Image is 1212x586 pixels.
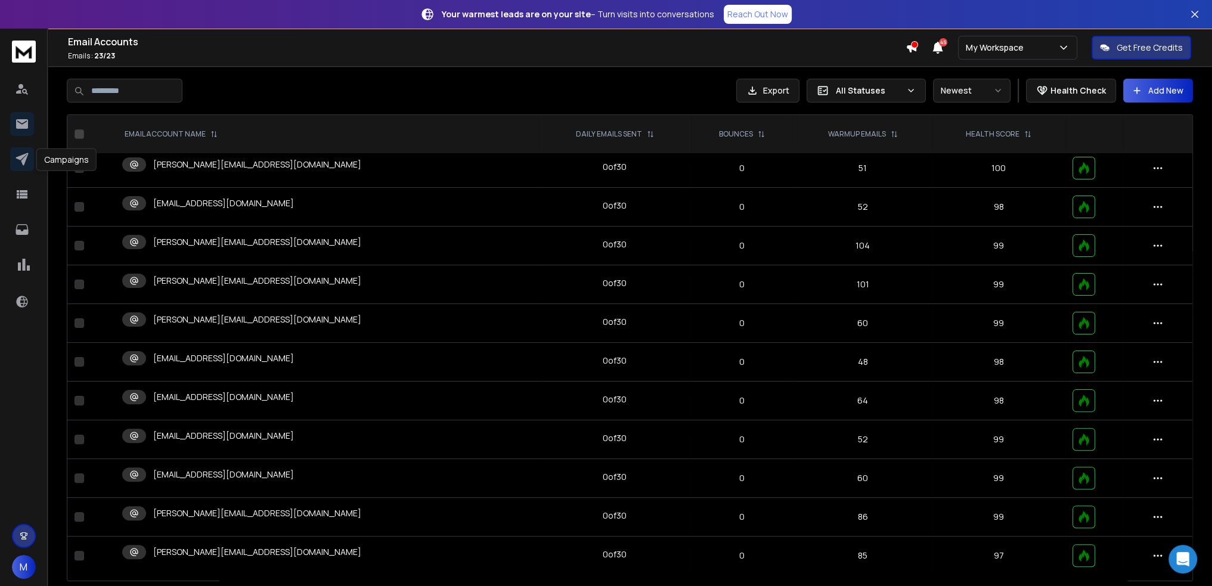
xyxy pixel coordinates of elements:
[1117,42,1183,54] p: Get Free Credits
[698,162,786,174] p: 0
[698,433,786,445] p: 0
[793,304,932,343] td: 60
[603,238,627,250] div: 0 of 30
[793,498,932,537] td: 86
[153,507,361,519] p: [PERSON_NAME][EMAIL_ADDRESS][DOMAIN_NAME]
[153,469,294,480] p: [EMAIL_ADDRESS][DOMAIN_NAME]
[793,265,932,304] td: 101
[932,188,1065,227] td: 98
[603,432,627,444] div: 0 of 30
[793,343,932,382] td: 48
[793,227,932,265] td: 104
[836,85,901,97] p: All Statuses
[603,161,627,173] div: 0 of 30
[603,548,627,560] div: 0 of 30
[932,304,1065,343] td: 99
[966,129,1019,139] p: HEALTH SCORE
[603,200,627,212] div: 0 of 30
[603,355,627,367] div: 0 of 30
[932,227,1065,265] td: 99
[1092,36,1191,60] button: Get Free Credits
[932,498,1065,537] td: 99
[698,395,786,407] p: 0
[1026,79,1116,103] button: Health Check
[153,275,361,287] p: [PERSON_NAME][EMAIL_ADDRESS][DOMAIN_NAME]
[12,41,36,63] img: logo
[153,546,361,558] p: [PERSON_NAME][EMAIL_ADDRESS][DOMAIN_NAME]
[933,79,1010,103] button: Newest
[603,471,627,483] div: 0 of 30
[939,38,947,46] span: 45
[966,42,1028,54] p: My Workspace
[153,391,294,403] p: [EMAIL_ADDRESS][DOMAIN_NAME]
[932,537,1065,575] td: 97
[793,420,932,459] td: 52
[698,240,786,252] p: 0
[698,472,786,484] p: 0
[603,393,627,405] div: 0 of 30
[932,382,1065,420] td: 98
[68,51,906,61] p: Emails :
[932,343,1065,382] td: 98
[698,511,786,523] p: 0
[12,555,36,579] button: M
[1050,85,1106,97] p: Health Check
[719,129,753,139] p: BOUNCES
[153,430,294,442] p: [EMAIL_ADDRESS][DOMAIN_NAME]
[793,382,932,420] td: 64
[36,148,97,171] div: Campaigns
[698,550,786,562] p: 0
[793,537,932,575] td: 85
[932,459,1065,498] td: 99
[603,277,627,289] div: 0 of 30
[603,510,627,522] div: 0 of 30
[727,8,788,20] p: Reach Out Now
[793,459,932,498] td: 60
[576,129,642,139] p: DAILY EMAILS SENT
[932,149,1065,188] td: 100
[793,188,932,227] td: 52
[698,356,786,368] p: 0
[1123,79,1193,103] button: Add New
[698,278,786,290] p: 0
[828,129,886,139] p: WARMUP EMAILS
[442,8,591,20] strong: Your warmest leads are on your site
[932,265,1065,304] td: 99
[793,149,932,188] td: 51
[698,317,786,329] p: 0
[153,314,361,325] p: [PERSON_NAME][EMAIL_ADDRESS][DOMAIN_NAME]
[153,236,361,248] p: [PERSON_NAME][EMAIL_ADDRESS][DOMAIN_NAME]
[736,79,799,103] button: Export
[1168,545,1197,573] div: Open Intercom Messenger
[153,352,294,364] p: [EMAIL_ADDRESS][DOMAIN_NAME]
[94,51,115,61] span: 23 / 23
[932,420,1065,459] td: 99
[698,201,786,213] p: 0
[724,5,792,24] a: Reach Out Now
[68,35,906,49] h1: Email Accounts
[153,159,361,170] p: [PERSON_NAME][EMAIL_ADDRESS][DOMAIN_NAME]
[125,129,218,139] div: EMAIL ACCOUNT NAME
[603,316,627,328] div: 0 of 30
[442,8,714,20] p: – Turn visits into conversations
[153,197,294,209] p: [EMAIL_ADDRESS][DOMAIN_NAME]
